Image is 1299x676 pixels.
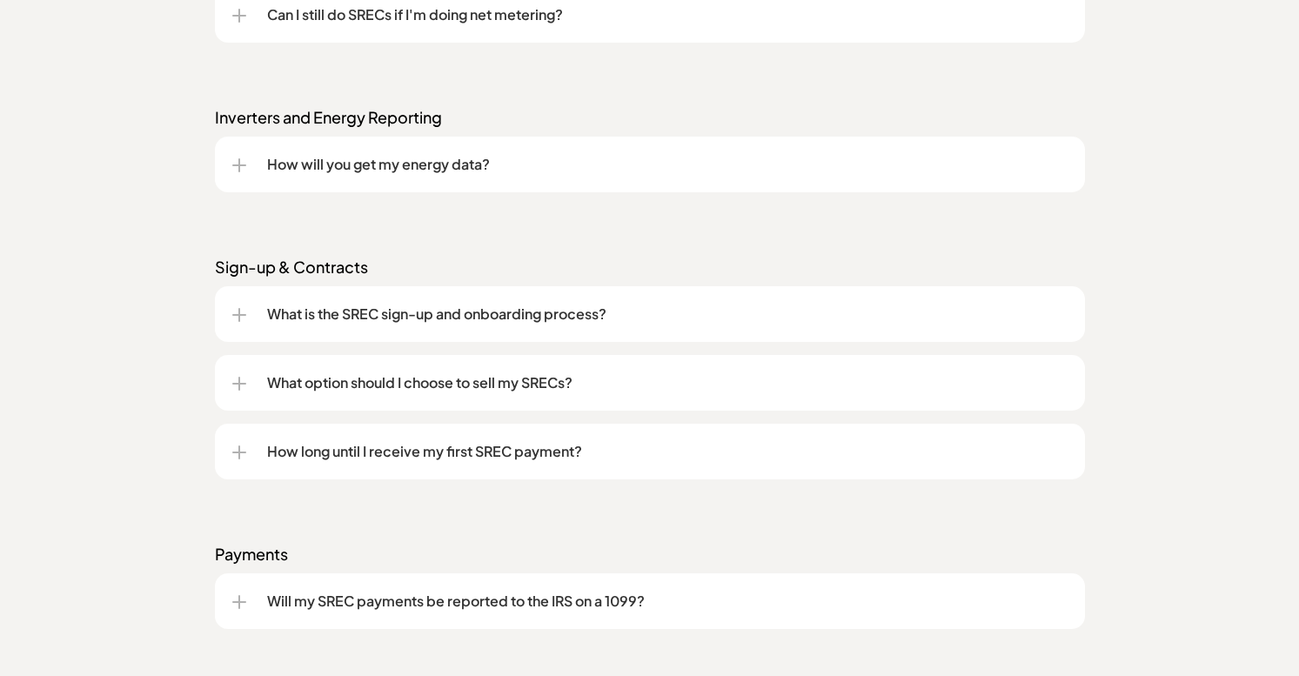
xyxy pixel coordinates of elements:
p: Can I still do SRECs if I'm doing net metering? [267,4,1068,25]
p: What option should I choose to sell my SRECs? [267,372,1068,393]
p: How long until I receive my first SREC payment? [267,441,1068,462]
p: How will you get my energy data? [267,154,1068,175]
p: Inverters and Energy Reporting [215,107,1085,128]
p: Sign-up & Contracts [215,257,1085,278]
p: What is the SREC sign-up and onboarding process? [267,304,1068,325]
p: Will my SREC payments be reported to the IRS on a 1099? [267,591,1068,612]
p: Payments [215,544,1085,565]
